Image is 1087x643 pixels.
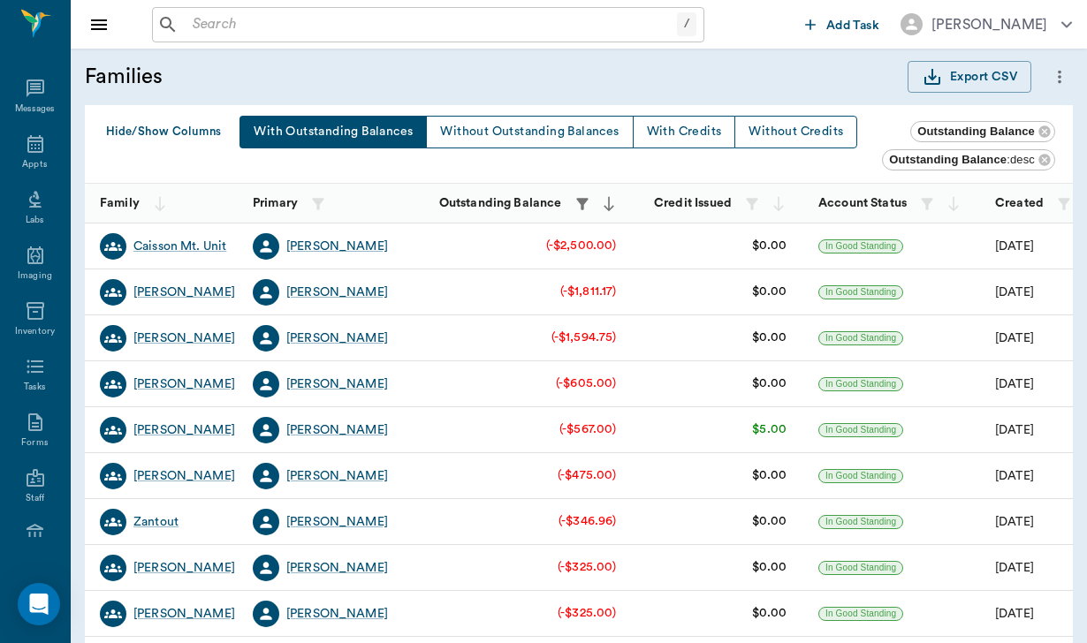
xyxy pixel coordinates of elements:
div: Imaging [18,269,52,283]
div: Forms [21,436,48,450]
td: (-$605.00) [542,360,631,407]
td: (-$475.00) [543,452,631,499]
div: 01/28/25 [995,605,1034,623]
span: : desc [889,153,1035,166]
button: With Outstanding Balances [239,116,427,148]
td: $0.00 [738,223,801,269]
div: Messages [15,102,56,116]
div: Labs [26,214,44,227]
div: Zantout [133,513,179,531]
div: 07/03/24 [995,238,1034,255]
td: $0.00 [738,544,801,591]
b: Outstanding Balance [889,153,1007,166]
a: [PERSON_NAME] [286,605,388,623]
td: (-$325.00) [543,544,631,591]
a: [PERSON_NAME] [286,559,388,577]
td: $0.00 [738,269,801,315]
button: Without Credits [734,116,857,148]
div: 09/20/23 [995,284,1034,301]
button: Export CSV [908,61,1031,94]
div: Inventory [15,325,55,338]
button: [PERSON_NAME] [886,8,1086,41]
span: In Good Standing [819,424,902,436]
button: Without Outstanding Balances [426,116,633,148]
div: [PERSON_NAME] [931,14,1047,35]
span: In Good Standing [819,562,902,574]
a: [PERSON_NAME] [133,467,235,485]
td: $0.00 [738,314,801,361]
button: Select columns [96,116,225,148]
span: In Good Standing [819,286,902,299]
a: [PERSON_NAME] [286,467,388,485]
td: $0.00 [738,360,801,407]
td: (-$567.00) [545,406,631,453]
span: In Good Standing [819,332,902,344]
td: (-$346.96) [544,498,631,545]
a: [PERSON_NAME] [286,375,388,393]
a: [PERSON_NAME] [286,513,388,531]
div: 08/03/25 [995,559,1034,577]
span: In Good Standing [819,240,902,253]
a: [PERSON_NAME] [133,284,235,301]
a: [PERSON_NAME] [133,421,235,439]
span: In Good Standing [819,470,902,482]
div: 07/11/24 [995,421,1034,439]
input: Search [186,12,677,37]
a: [PERSON_NAME] [133,329,235,347]
button: Add Task [798,8,886,41]
b: Outstanding Balance [917,125,1035,138]
div: [PERSON_NAME] [286,238,388,255]
strong: Account Status [818,197,907,209]
div: 02/21/25 [995,467,1034,485]
td: $5.00 [738,406,801,453]
div: 07/02/24 [995,329,1034,347]
span: In Good Standing [819,378,902,390]
div: 03/12/25 [995,513,1034,531]
button: Close drawer [81,7,117,42]
span: In Good Standing [819,608,902,620]
strong: Family [100,197,140,209]
div: Open Intercom Messenger [18,583,60,625]
td: $0.00 [738,452,801,499]
div: Staff [26,492,44,505]
div: Appts [22,158,47,171]
div: / [677,12,696,36]
a: [PERSON_NAME] [286,421,388,439]
a: [PERSON_NAME] [286,284,388,301]
strong: Primary [253,197,298,209]
strong: Credit Issued [654,197,732,209]
a: [PERSON_NAME] [286,329,388,347]
button: With Credits [633,116,736,148]
h5: Families [85,63,163,91]
button: more [1045,62,1074,92]
td: (-$325.00) [543,590,631,637]
td: (-$1,594.75) [537,314,631,361]
div: 02/08/25 [995,375,1034,393]
span: In Good Standing [819,516,902,528]
strong: Outstanding Balance [439,197,562,209]
a: Caisson Mt. Unit [133,238,226,255]
td: $0.00 [738,498,801,545]
a: [PERSON_NAME] [133,605,235,623]
div: quick links button group [239,116,857,148]
td: (-$1,811.17) [546,269,631,315]
a: [PERSON_NAME] [133,375,235,393]
strong: Created [995,197,1044,209]
div: Tasks [24,381,46,394]
a: [PERSON_NAME] [133,559,235,577]
td: $0.00 [738,590,801,637]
